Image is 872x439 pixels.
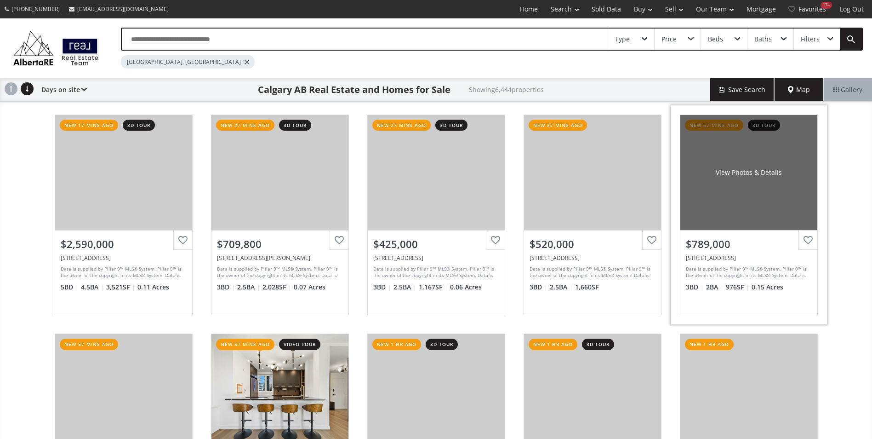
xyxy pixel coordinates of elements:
span: 3 BD [217,283,235,292]
div: $520,000 [530,237,655,251]
span: 4.5 BA [81,283,104,292]
div: [GEOGRAPHIC_DATA], [GEOGRAPHIC_DATA] [121,55,255,69]
span: 0.15 Acres [752,283,783,292]
div: Type [615,36,630,42]
div: Map [775,78,823,101]
div: $789,000 [686,237,812,251]
a: new 57 mins ago3d tourView Photos & Details$789,000[STREET_ADDRESS]Data is supplied by Pillar 9™ ... [671,105,827,324]
span: 3,521 SF [106,283,135,292]
a: new 27 mins ago3d tour$425,000[STREET_ADDRESS]Data is supplied by Pillar 9™ MLS® System. Pillar 9... [358,105,514,324]
span: 3 BD [686,283,704,292]
div: 51 Rosewood Road NW, Calgary, AB T2K1N3 [686,254,812,262]
span: 1,660 SF [575,283,598,292]
div: 417 Ranchview Court NW, Calgary, AB T3G 1A7 [373,254,499,262]
span: [PHONE_NUMBER] [11,5,60,13]
span: 0.06 Acres [450,283,482,292]
span: [EMAIL_ADDRESS][DOMAIN_NAME] [77,5,169,13]
div: Data is supplied by Pillar 9™ MLS® System. Pillar 9™ is the owner of the copyright in its MLS® Sy... [217,266,341,279]
div: $2,590,000 [61,237,187,251]
span: 2.5 BA [550,283,573,292]
span: Map [788,85,810,94]
div: Data is supplied by Pillar 9™ MLS® System. Pillar 9™ is the owner of the copyright in its MLS® Sy... [61,266,184,279]
span: 2.5 BA [393,283,416,292]
a: new 17 mins ago3d tour$2,590,000[STREET_ADDRESS]Data is supplied by Pillar 9™ MLS® System. Pillar... [46,105,202,324]
span: Gallery [833,85,862,94]
div: $425,000 [373,237,499,251]
div: Beds [708,36,723,42]
span: 3 BD [373,283,391,292]
span: 976 SF [726,283,749,292]
div: View Photos & Details [716,168,782,177]
div: $709,800 [217,237,343,251]
div: Baths [754,36,772,42]
div: Gallery [823,78,872,101]
div: Filters [801,36,820,42]
h1: Calgary AB Real Estate and Homes for Sale [258,83,450,96]
a: new 37 mins ago$520,000[STREET_ADDRESS]Data is supplied by Pillar 9™ MLS® System. Pillar 9™ is th... [514,105,671,324]
button: Save Search [710,78,775,101]
div: 174 [821,2,832,9]
span: 2,028 SF [262,283,291,292]
h2: Showing 6,444 properties [469,86,544,93]
img: Logo [9,29,103,68]
div: Days on site [37,78,87,101]
span: 2 BA [706,283,724,292]
div: 1862 Cornerstone Boulevard NE #405, Calgary, AB T3N 2R4 [530,254,655,262]
span: 3 BD [530,283,547,292]
div: 70 Howse Common NE, Calgary, AB T3P 0V3 [217,254,343,262]
div: Data is supplied by Pillar 9™ MLS® System. Pillar 9™ is the owner of the copyright in its MLS® Sy... [373,266,497,279]
a: [EMAIL_ADDRESS][DOMAIN_NAME] [64,0,173,17]
span: 0.07 Acres [294,283,325,292]
div: 1415 24 Street SW, Calgary, AB T3C 1H9 [61,254,187,262]
div: Price [661,36,677,42]
span: 0.11 Acres [137,283,169,292]
div: Data is supplied by Pillar 9™ MLS® System. Pillar 9™ is the owner of the copyright in its MLS® Sy... [530,266,653,279]
span: 1,167 SF [419,283,448,292]
a: new 27 mins ago3d tour$709,800[STREET_ADDRESS][PERSON_NAME]Data is supplied by Pillar 9™ MLS® Sys... [202,105,358,324]
span: 5 BD [61,283,79,292]
span: 2.5 BA [237,283,260,292]
div: Data is supplied by Pillar 9™ MLS® System. Pillar 9™ is the owner of the copyright in its MLS® Sy... [686,266,809,279]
